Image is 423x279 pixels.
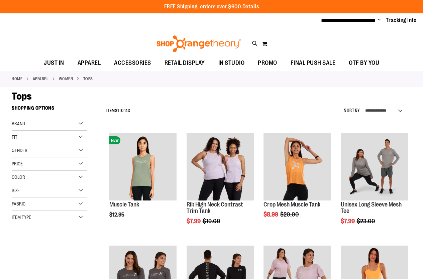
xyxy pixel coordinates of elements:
img: Unisex Long Sleeve Mesh Tee primary image [341,133,408,200]
a: JUST IN [37,55,71,71]
a: Details [242,4,259,10]
span: APPAREL [78,55,101,71]
p: FREE Shipping, orders over $600. [164,3,259,11]
a: Muscle Tank [109,201,139,208]
span: Fit [12,134,17,140]
h2: Items to [106,106,130,116]
span: JUST IN [44,55,64,71]
span: RETAIL DISPLAY [165,55,205,71]
a: ACCESSORIES [107,55,158,71]
a: Rib High Neck Contrast Trim Tank [187,201,243,215]
span: Size [12,188,20,193]
a: APPAREL [33,76,49,82]
div: product [260,130,334,235]
a: Crop Mesh Muscle Tank [263,201,320,208]
a: PROMO [251,55,284,71]
span: PROMO [258,55,277,71]
a: Unisex Long Sleeve Mesh Tee [341,201,402,215]
div: product [183,130,257,242]
a: OTF BY YOU [342,55,386,71]
div: product [337,130,411,242]
span: $7.99 [341,218,356,225]
span: Brand [12,121,25,126]
span: Gender [12,148,27,153]
span: $12.95 [109,212,125,218]
img: Muscle Tank [109,133,177,200]
div: product [106,130,180,235]
a: IN STUDIO [212,55,251,71]
span: 1 [117,108,119,113]
a: Tracking Info [386,17,417,24]
img: Shop Orangetheory [155,35,242,52]
a: APPAREL [71,55,108,71]
a: RETAIL DISPLAY [158,55,212,71]
a: Crop Mesh Muscle Tank primary image [263,133,331,201]
a: WOMEN [59,76,73,82]
span: $19.00 [203,218,221,225]
span: Color [12,174,25,180]
a: Unisex Long Sleeve Mesh Tee primary image [341,133,408,201]
span: $8.99 [263,211,279,218]
span: $20.00 [280,211,300,218]
span: OTF BY YOU [349,55,379,71]
a: Rib Tank w/ Contrast Binding primary image [187,133,254,201]
span: Price [12,161,23,166]
span: Fabric [12,201,25,206]
span: IN STUDIO [218,55,245,71]
strong: Shopping Options [12,102,87,117]
strong: Tops [83,76,93,82]
img: Crop Mesh Muscle Tank primary image [263,133,331,200]
span: ACCESSORIES [114,55,151,71]
a: Home [12,76,22,82]
span: FINAL PUSH SALE [291,55,336,71]
span: 143 [124,108,130,113]
span: Item Type [12,215,31,220]
a: FINAL PUSH SALE [284,55,342,71]
label: Sort By [344,108,360,113]
span: $23.00 [357,218,376,225]
span: Tops [12,91,31,102]
a: Muscle TankNEW [109,133,177,201]
span: NEW [109,136,120,144]
img: Rib Tank w/ Contrast Binding primary image [187,133,254,200]
span: $7.99 [187,218,202,225]
button: Account menu [378,17,381,24]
